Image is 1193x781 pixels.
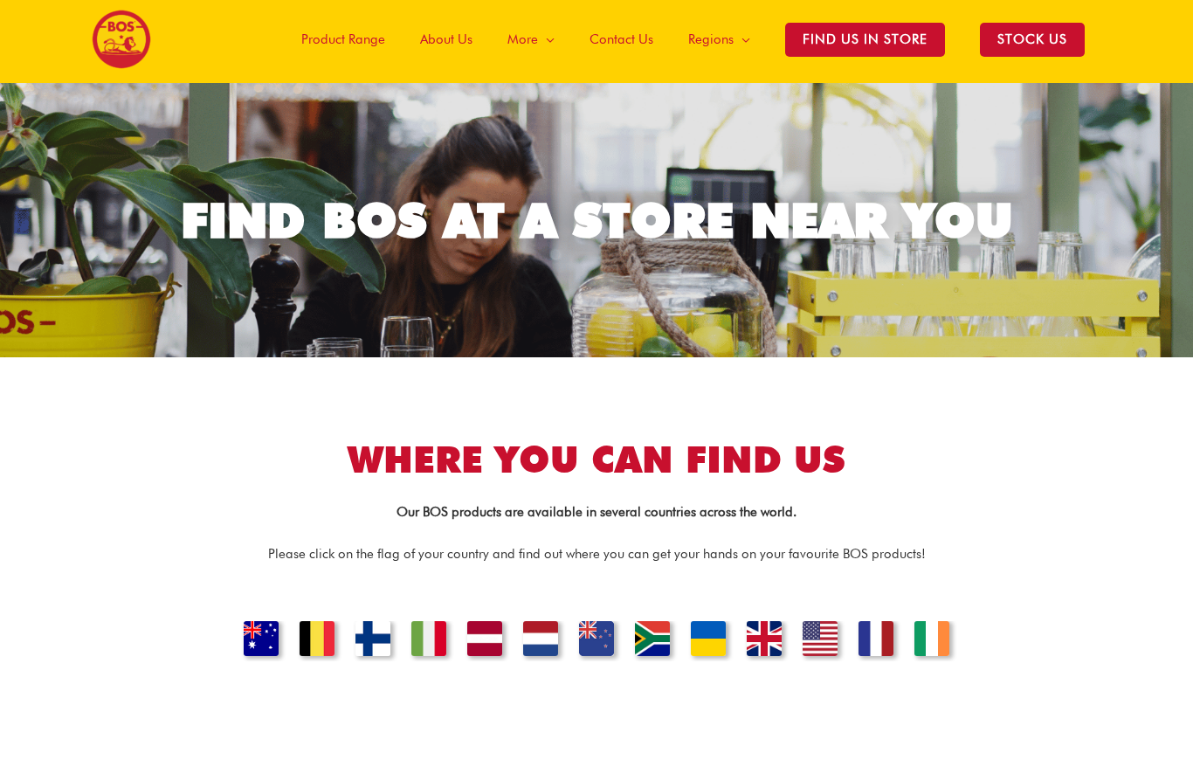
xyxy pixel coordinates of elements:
img: BOS logo finals-200px [92,10,151,69]
a: UNITED KINGDOM [736,621,792,661]
a: FINLAND [345,621,401,661]
a: NEW ZEALAND [569,621,624,661]
a: UKRAINE [680,621,736,661]
a: Belgium [289,621,345,661]
span: Product Range [301,13,385,66]
a: LATIVIA [457,621,513,661]
span: Find Us in Store [785,23,945,57]
span: STOCK US [980,23,1085,57]
a: UNITED STATES [792,621,848,661]
a: SOUTH AFRICA [624,621,680,661]
a: Australia [233,621,289,661]
p: Please click on the flag of your country and find out where you can get your hands on your favour... [107,543,1086,565]
span: More [507,13,538,66]
strong: Our BOS products are available in several countries across the world. [397,504,796,520]
a: ITALY [401,621,457,661]
a: IRELAND [904,621,960,661]
span: Regions [688,13,734,66]
span: About Us [420,13,472,66]
a: NETHERLANDS [513,621,569,661]
div: FIND BOS AT A STORE NEAR YOU [181,197,1013,245]
h2: Where you can find us [107,436,1086,484]
span: Contact Us [590,13,653,66]
a: FRANCE [848,621,904,661]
